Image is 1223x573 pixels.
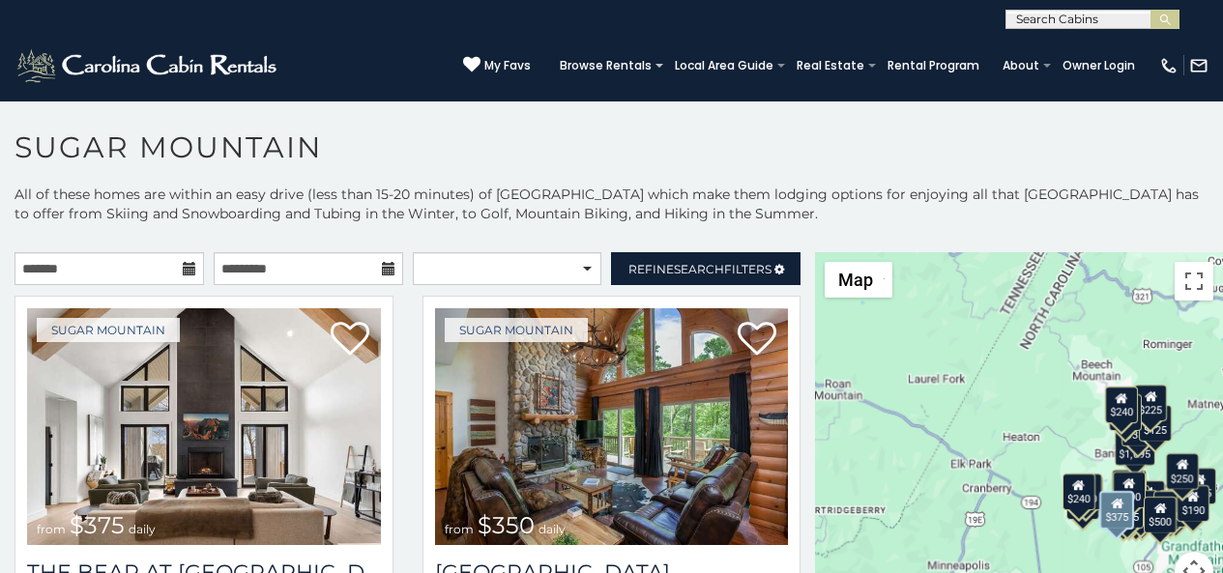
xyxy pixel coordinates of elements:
span: daily [129,522,156,536]
span: from [37,522,66,536]
div: $195 [1153,491,1186,528]
img: White-1-2.png [15,46,282,85]
div: $375 [1100,491,1135,530]
a: The Bear At Sugar Mountain from $375 daily [27,308,381,545]
button: Change map style [825,262,892,298]
span: daily [539,522,566,536]
span: from [445,522,474,536]
a: Browse Rentals [550,52,661,79]
span: My Favs [484,57,531,74]
div: $225 [1134,385,1167,421]
div: $155 [1183,468,1216,504]
a: Real Estate [787,52,874,79]
div: $500 [1144,497,1177,533]
a: Sugar Mountain [37,318,180,342]
a: Sugar Mountain [445,318,588,342]
span: Refine Filters [628,262,772,276]
img: mail-regular-white.png [1189,56,1208,75]
div: $240 [1105,387,1138,423]
a: Grouse Moor Lodge from $350 daily [435,308,789,545]
a: My Favs [463,56,531,75]
div: $1,095 [1115,429,1155,466]
span: $375 [70,511,125,539]
a: Add to favorites [738,320,776,360]
span: Map [838,270,873,290]
div: $300 [1113,472,1146,508]
img: The Bear At Sugar Mountain [27,308,381,545]
span: Search [674,262,724,276]
div: $190 [1177,485,1209,522]
a: Rental Program [878,52,989,79]
a: About [993,52,1049,79]
div: $240 [1063,473,1095,510]
div: $200 [1132,480,1165,517]
div: $190 [1112,470,1145,506]
img: phone-regular-white.png [1159,56,1179,75]
div: $125 [1139,405,1172,442]
a: Owner Login [1053,52,1145,79]
a: RefineSearchFilters [611,252,801,285]
img: Grouse Moor Lodge [435,308,789,545]
a: Local Area Guide [665,52,783,79]
button: Toggle fullscreen view [1175,262,1213,301]
div: $250 [1166,453,1199,490]
a: Add to favorites [331,320,369,360]
span: $350 [478,511,535,539]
